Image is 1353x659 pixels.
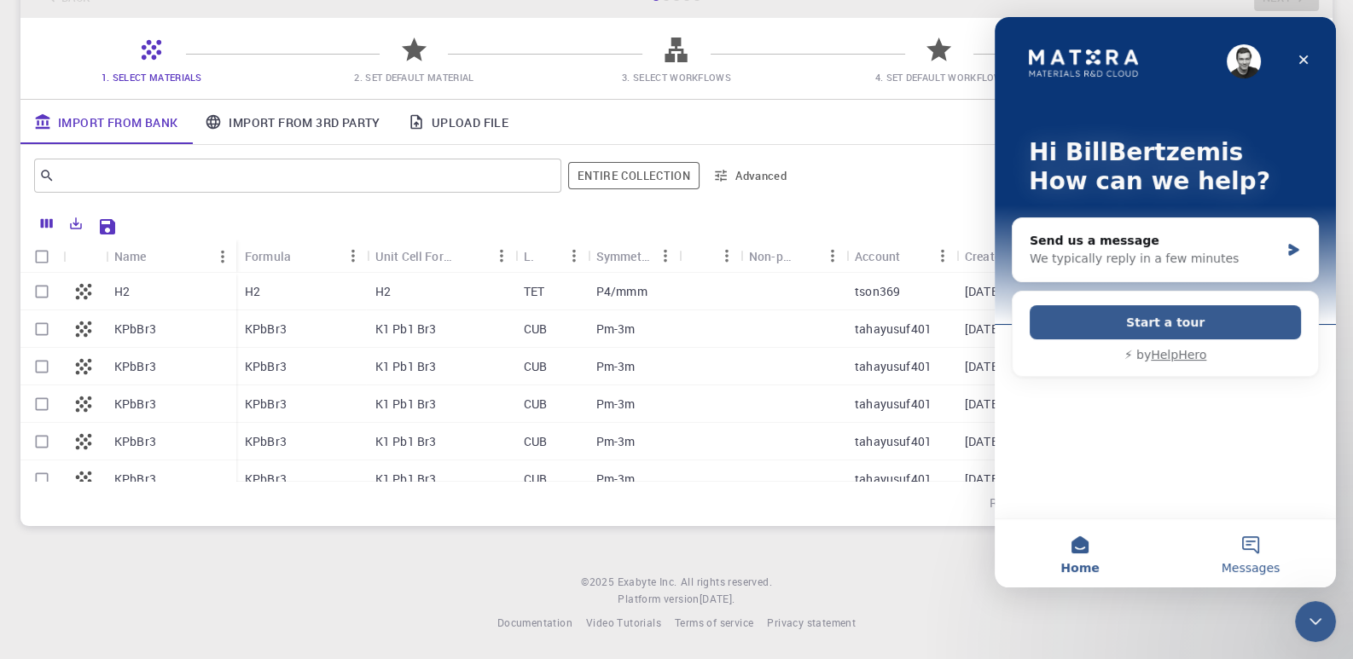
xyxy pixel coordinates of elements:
[236,240,367,273] div: Formula
[622,71,731,84] span: 3. Select Workflows
[1295,601,1336,642] iframe: Intercom live chat
[560,242,588,269] button: Menu
[874,71,1002,84] span: 4. Set Default Workflow
[90,210,125,244] button: Save Explorer Settings
[792,242,819,269] button: Sort
[524,283,544,300] p: TET
[675,616,753,629] span: Terms of service
[106,240,236,273] div: Name
[679,240,740,273] div: Tags
[586,615,661,632] a: Video Tutorials
[367,240,515,273] div: Unit Cell Formula
[114,321,156,338] p: KPbBr3
[965,283,1029,300] p: [DATE] 5:40
[767,615,856,632] a: Privacy statement
[245,321,287,338] p: KPbBr3
[245,471,287,488] p: KPbBr3
[461,242,488,269] button: Sort
[61,210,90,237] button: Export
[34,12,96,27] span: Support
[855,471,932,488] p: tahayusuf401
[965,471,1029,488] p: [DATE] 2:59
[524,358,547,375] p: CUB
[375,471,437,488] p: K1 Pb1 Br3
[245,240,291,273] div: Formula
[596,240,652,273] div: Symmetry
[245,283,260,300] p: H2
[586,616,661,629] span: Video Tutorials
[965,240,1007,273] div: Created
[681,574,772,591] span: All rights reserved.
[394,100,522,144] a: Upload File
[354,71,473,84] span: 2. Set Default Material
[855,321,932,338] p: tahayusuf401
[965,358,1029,375] p: [DATE] 2:35
[688,242,715,269] button: Sort
[618,591,699,608] span: Platform version
[855,283,900,300] p: tson369
[488,242,515,269] button: Menu
[245,433,287,450] p: KPbBr3
[291,242,318,269] button: Sort
[568,162,700,189] button: Entire collection
[740,240,846,273] div: Non-periodic
[568,162,700,189] span: Filter throughout whole library including sets (folders)
[524,471,547,488] p: CUB
[700,591,735,608] a: [DATE].
[102,71,202,84] span: 1. Select Materials
[675,615,753,632] a: Terms of service
[375,321,437,338] p: K1 Pb1 Br3
[32,210,61,237] button: Columns
[767,616,856,629] span: Privacy statement
[581,574,617,591] span: © 2025
[618,575,677,588] span: Exabyte Inc.
[855,240,900,273] div: Account
[596,471,636,488] p: Pm-3m
[596,358,636,375] p: Pm-3m
[497,615,572,632] a: Documentation
[245,396,287,413] p: KPbBr3
[147,243,174,270] button: Sort
[855,433,932,450] p: tahayusuf401
[375,396,437,413] p: K1 Pb1 Br3
[63,240,106,273] div: Icon
[749,240,792,273] div: Non-periodic
[596,283,647,300] p: P4/mmm
[819,242,846,269] button: Menu
[515,240,588,273] div: Lattice
[245,358,287,375] p: KPbBr3
[900,242,927,269] button: Sort
[965,433,1029,450] p: [DATE] 3:37
[990,494,1073,514] p: Rows per page:
[20,100,191,144] a: Import From Bank
[209,243,236,270] button: Menu
[114,471,156,488] p: KPbBr3
[618,574,677,591] a: Exabyte Inc.
[114,240,147,273] div: Name
[596,321,636,338] p: Pm-3m
[375,433,437,450] p: K1 Pb1 Br3
[114,283,130,300] p: H2
[375,358,437,375] p: K1 Pb1 Br3
[995,17,1336,587] iframe: Intercom live chat
[596,433,636,450] p: Pm-3m
[191,100,393,144] a: Import From 3rd Party
[114,433,156,450] p: KPbBr3
[497,616,572,629] span: Documentation
[596,396,636,413] p: Pm-3m
[965,321,1029,338] p: [DATE] 3:27
[929,242,956,269] button: Menu
[375,283,391,300] p: H2
[533,242,560,269] button: Sort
